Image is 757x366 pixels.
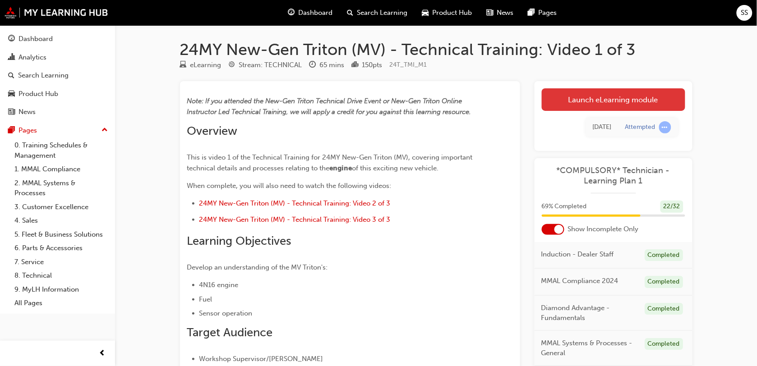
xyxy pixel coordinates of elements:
[497,8,514,18] span: News
[199,295,212,303] span: Fuel
[352,61,359,69] span: podium-icon
[352,164,439,172] span: of this exciting new vehicle.
[11,162,111,176] a: 1. MMAL Compliance
[645,249,683,261] div: Completed
[309,61,316,69] span: clock-icon
[4,86,111,102] a: Product Hub
[11,228,111,242] a: 5. Fleet & Business Solutions
[340,4,415,22] a: search-iconSearch Learning
[8,35,15,43] span: guage-icon
[229,59,302,71] div: Stream
[298,8,332,18] span: Dashboard
[11,214,111,228] a: 4. Sales
[422,7,429,18] span: car-icon
[528,7,535,18] span: pages-icon
[281,4,340,22] a: guage-iconDashboard
[180,59,222,71] div: Type
[199,309,253,317] span: Sensor operation
[309,59,345,71] div: Duration
[486,7,493,18] span: news-icon
[199,281,239,289] span: 4N16 engine
[18,89,58,99] div: Product Hub
[239,60,302,70] div: Stream: TECHNICAL
[8,127,15,135] span: pages-icon
[542,303,638,323] span: Diamond Advantage - Fundamentals
[18,70,69,81] div: Search Learning
[4,122,111,139] button: Pages
[190,60,222,70] div: eLearning
[521,4,564,22] a: pages-iconPages
[11,296,111,310] a: All Pages
[11,176,111,200] a: 2. MMAL Systems & Processes
[180,61,187,69] span: learningResourceType_ELEARNING-icon
[645,303,683,315] div: Completed
[539,8,557,18] span: Pages
[102,124,108,136] span: up-icon
[11,283,111,297] a: 9. MyLH Information
[741,8,748,18] span: SS
[542,165,685,186] a: *COMPULSORY* Technician - Learning Plan 1
[11,269,111,283] a: 8. Technical
[18,107,36,117] div: News
[593,122,612,133] div: Wed Jul 09 2025 15:46:15 GMT+1000 (Australian Eastern Standard Time)
[4,31,111,47] a: Dashboard
[5,7,108,18] img: mmal
[659,121,671,133] span: learningRecordVerb_ATTEMPT-icon
[187,153,475,172] span: This is video 1 of the Technical Training for 24MY New-Gen Triton (MV), covering important techni...
[352,59,383,71] div: Points
[660,201,683,213] div: 22 / 32
[199,355,323,363] span: Workshop Supervisor/[PERSON_NAME]
[479,4,521,22] a: news-iconNews
[8,90,15,98] span: car-icon
[18,52,46,63] div: Analytics
[320,60,345,70] div: 65 mins
[99,348,106,359] span: prev-icon
[542,249,614,260] span: Induction - Dealer Staff
[645,276,683,288] div: Completed
[330,164,352,172] span: engine
[187,325,273,339] span: Target Audience
[542,276,619,286] span: MMAL Compliance 2024
[8,72,14,80] span: search-icon
[432,8,472,18] span: Product Hub
[199,215,391,224] a: 24MY New-Gen Triton (MV) - Technical Training: Video 3 of 3
[18,34,53,44] div: Dashboard
[199,199,391,207] a: 24MY New-Gen Triton (MV) - Technical Training: Video 2 of 3
[415,4,479,22] a: car-iconProduct Hub
[737,5,752,21] button: SS
[542,338,638,358] span: MMAL Systems & Processes - General
[8,108,15,116] span: news-icon
[4,67,111,84] a: Search Learning
[18,125,37,136] div: Pages
[180,40,692,59] h1: 24MY New-Gen Triton (MV) - Technical Training: Video 1 of 3
[11,241,111,255] a: 6. Parts & Accessories
[187,182,392,190] span: When complete, you will also need to watch the following videos:
[11,255,111,269] a: 7. Service
[4,104,111,120] a: News
[390,61,427,69] span: Learning resource code
[4,49,111,66] a: Analytics
[4,29,111,122] button: DashboardAnalyticsSearch LearningProduct HubNews
[11,200,111,214] a: 3. Customer Excellence
[11,138,111,162] a: 0. Training Schedules & Management
[187,263,328,271] span: Develop an understanding of the MV Triton's:
[187,124,238,138] span: Overview
[362,60,383,70] div: 150 pts
[568,224,639,234] span: Show Incomplete Only
[8,54,15,62] span: chart-icon
[229,61,235,69] span: target-icon
[625,123,655,132] div: Attempted
[357,8,407,18] span: Search Learning
[542,88,685,111] a: Launch eLearning module
[288,7,295,18] span: guage-icon
[542,201,587,212] span: 69 % Completed
[347,7,353,18] span: search-icon
[187,97,471,116] span: Note: If you attended the New-Gen Triton Technical Drive Event or New-Gen Triton Online Instructo...
[187,234,291,248] span: Learning Objectives
[645,338,683,350] div: Completed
